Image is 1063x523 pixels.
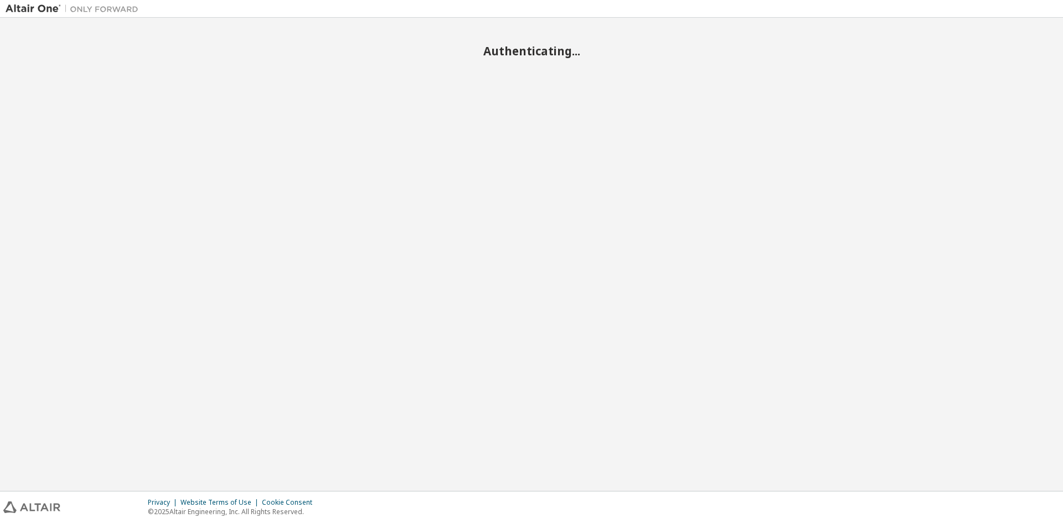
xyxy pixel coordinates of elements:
[262,498,319,507] div: Cookie Consent
[3,501,60,513] img: altair_logo.svg
[148,507,319,516] p: © 2025 Altair Engineering, Inc. All Rights Reserved.
[148,498,180,507] div: Privacy
[6,44,1057,58] h2: Authenticating...
[6,3,144,14] img: Altair One
[180,498,262,507] div: Website Terms of Use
